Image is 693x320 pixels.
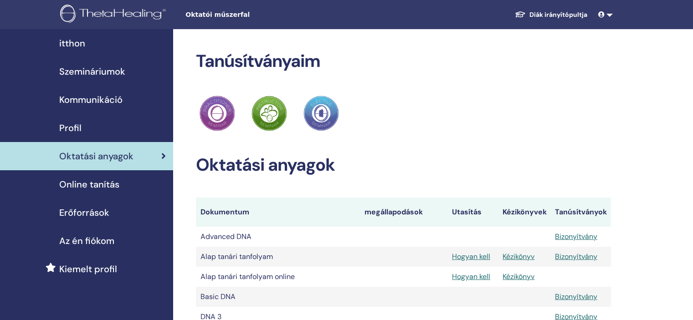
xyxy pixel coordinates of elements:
[503,252,534,261] a: Kézikönyv
[555,252,597,261] a: Bizonyítvány
[196,267,360,287] td: Alap tanári tanfolyam online
[196,287,360,307] td: Basic DNA
[360,198,447,227] th: megállapodások
[59,206,109,219] span: Erőforrások
[59,65,125,78] span: Szemináriumok
[59,262,117,276] span: Kiemelt profil
[498,198,550,227] th: Kézikönyvek
[60,5,169,25] img: logo.png
[252,96,287,131] img: Practitioner
[508,6,595,23] a: Diák irányítópultja
[452,252,490,261] a: Hogyan kell
[555,292,597,301] a: Bizonyítvány
[196,155,611,176] h2: Oktatási anyagok
[59,121,82,135] span: Profil
[59,36,85,50] span: itthon
[447,198,498,227] th: Utasítás
[200,96,235,131] img: Practitioner
[196,247,360,267] td: Alap tanári tanfolyam
[550,198,611,227] th: Tanúsítványok
[515,10,526,18] img: graduation-cap-white.svg
[303,96,339,131] img: Practitioner
[185,10,322,20] span: Oktatói műszerfal
[59,93,123,107] span: Kommunikáció
[196,51,611,72] h2: Tanúsítványaim
[555,232,597,241] a: Bizonyítvány
[196,198,360,227] th: Dokumentum
[503,272,534,281] a: Kézikönyv
[196,227,360,247] td: Advanced DNA
[452,272,490,281] a: Hogyan kell
[59,149,133,163] span: Oktatási anyagok
[59,234,114,248] span: Az én fiókom
[59,178,119,191] span: Online tanítás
